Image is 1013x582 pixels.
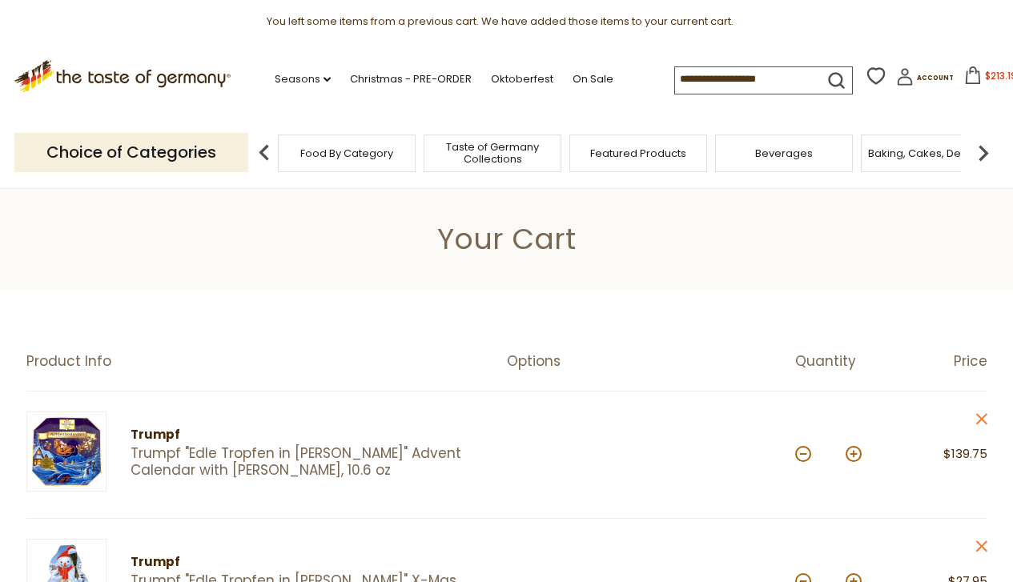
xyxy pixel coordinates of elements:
[507,353,795,370] div: Options
[943,445,987,462] span: $139.75
[868,147,992,159] a: Baking, Cakes, Desserts
[917,74,954,82] span: Account
[491,70,553,88] a: Oktoberfest
[350,70,472,88] a: Christmas - PRE-ORDER
[755,147,813,159] a: Beverages
[795,353,891,370] div: Quantity
[896,68,954,91] a: Account
[891,353,987,370] div: Price
[131,445,479,480] a: Trumpf "Edle Tropfen in [PERSON_NAME]" Advent Calendar with [PERSON_NAME], 10.6 oz
[300,147,393,159] a: Food By Category
[26,411,107,492] img: Trumpf "Edle Tropfen in Nuss" Advent Calendar with Brandy Pralines, 10.6 oz
[248,137,280,169] img: previous arrow
[967,137,999,169] img: next arrow
[573,70,613,88] a: On Sale
[26,353,507,370] div: Product Info
[428,141,557,165] a: Taste of Germany Collections
[275,70,331,88] a: Seasons
[50,221,963,257] h1: Your Cart
[590,147,686,159] a: Featured Products
[14,133,248,172] p: Choice of Categories
[131,425,479,445] div: Trumpf
[131,552,479,572] div: Trumpf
